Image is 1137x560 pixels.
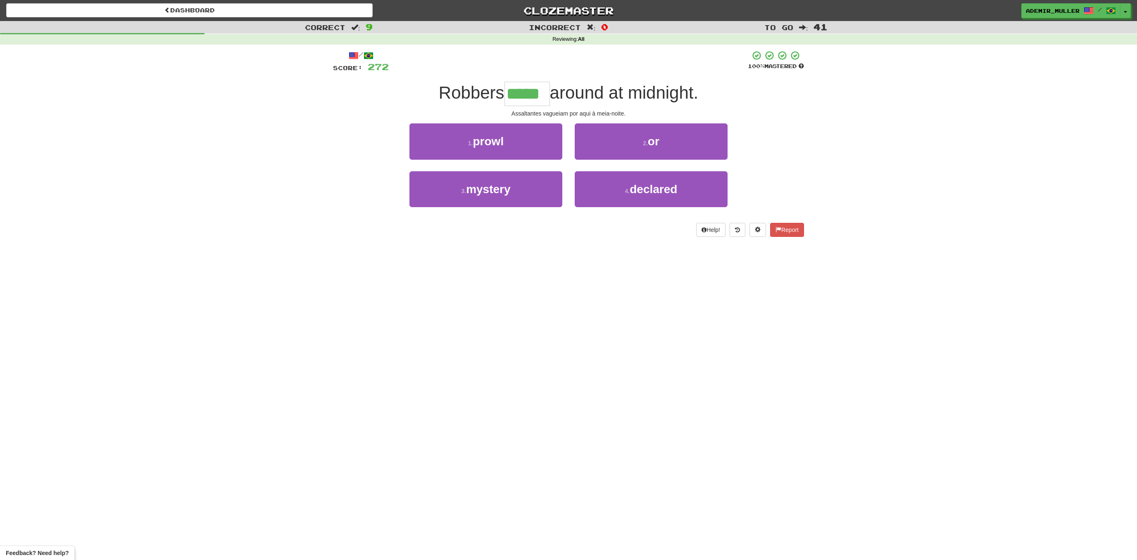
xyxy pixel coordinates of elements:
[366,22,373,32] span: 9
[648,135,659,148] span: or
[439,83,504,102] span: Robbers
[409,123,562,159] button: 1.prowl
[601,22,608,32] span: 0
[575,123,728,159] button: 2.or
[748,63,804,70] div: Mastered
[1026,7,1080,14] span: Ademir_Muller
[6,549,69,557] span: Open feedback widget
[550,83,699,102] span: around at midnight.
[368,61,389,72] span: 272
[814,22,828,32] span: 41
[764,23,793,31] span: To go
[468,140,473,146] small: 1 .
[351,24,360,31] span: :
[696,223,725,237] button: Help!
[770,223,804,237] button: Report
[385,3,752,18] a: Clozemaster
[305,23,345,31] span: Correct
[748,63,764,69] span: 100 %
[333,50,389,61] div: /
[333,109,804,118] div: Assaltantes vagueiam por aqui à meia-noite.
[799,24,808,31] span: :
[643,140,648,146] small: 2 .
[461,188,466,194] small: 3 .
[625,188,630,194] small: 4 .
[1098,7,1102,12] span: /
[6,3,373,17] a: Dashboard
[409,171,562,207] button: 3.mystery
[587,24,596,31] span: :
[529,23,581,31] span: Incorrect
[575,171,728,207] button: 4.declared
[730,223,745,237] button: Round history (alt+y)
[333,64,363,71] span: Score:
[578,36,585,42] strong: All
[630,183,677,196] span: declared
[466,183,510,196] span: mystery
[1021,3,1120,18] a: Ademir_Muller /
[473,135,504,148] span: prowl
